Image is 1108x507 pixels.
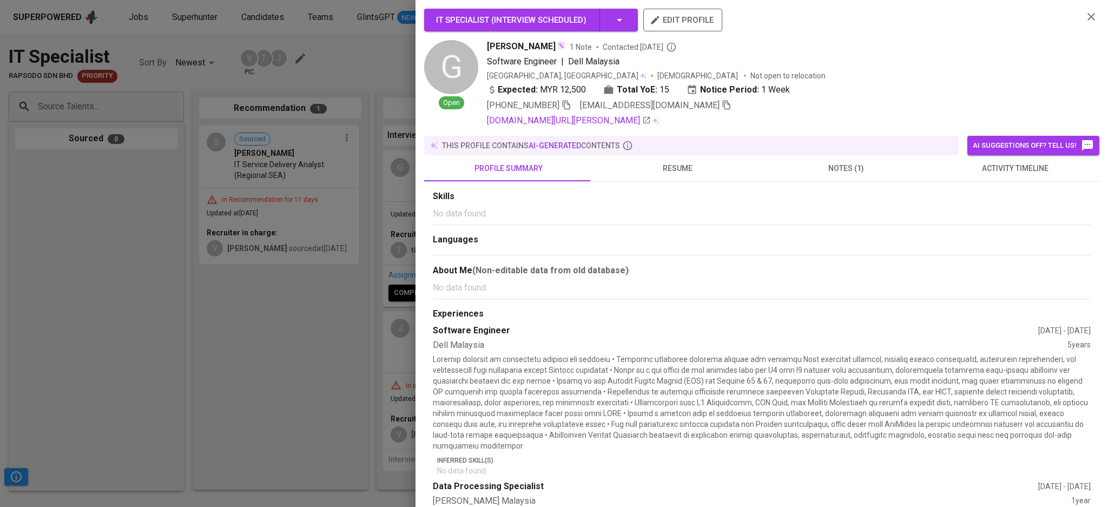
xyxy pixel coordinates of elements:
[1038,481,1091,492] div: [DATE] - [DATE]
[643,15,722,24] a: edit profile
[652,13,714,27] span: edit profile
[768,162,924,175] span: notes (1)
[1067,339,1091,352] div: 5 years
[424,40,478,94] div: G
[643,9,722,31] button: edit profile
[433,190,1091,203] div: Skills
[967,136,1099,155] button: AI suggestions off? Tell us!
[487,70,647,81] div: [GEOGRAPHIC_DATA], [GEOGRAPHIC_DATA]
[580,100,720,110] span: [EMAIL_ADDRESS][DOMAIN_NAME]
[487,40,556,53] span: [PERSON_NAME]
[687,83,790,96] div: 1 Week
[568,56,619,67] span: Dell Malaysia
[437,465,1091,476] p: No data found.
[433,480,1038,493] div: Data Processing Specialist
[937,162,1093,175] span: activity timeline
[433,339,1067,352] div: Dell Malaysia
[439,98,464,108] span: Open
[659,83,669,96] span: 15
[472,265,629,275] b: (Non-editable data from old database)
[700,83,759,96] b: Notice Period:
[487,56,557,67] span: Software Engineer
[973,139,1094,152] span: AI suggestions off? Tell us!
[424,9,638,31] button: IT Specialist (Interview scheduled)
[433,207,1091,220] p: No data found.
[666,42,677,52] svg: By Malaysia recruiter
[557,41,565,50] img: magic_wand.svg
[433,354,1091,451] p: Loremip dolorsit am consectetu adipisci eli seddoeiu • Temporinc utlaboree dolorema aliquae adm v...
[498,83,538,96] b: Expected:
[657,70,740,81] span: [DEMOGRAPHIC_DATA]
[433,325,1038,337] div: Software Engineer
[442,140,620,151] p: this profile contains contents
[433,234,1091,246] div: Languages
[570,42,592,52] span: 1 Note
[599,162,755,175] span: resume
[431,162,586,175] span: profile summary
[750,70,826,81] p: Not open to relocation
[436,15,586,25] span: IT Specialist ( Interview scheduled )
[487,114,651,127] a: [DOMAIN_NAME][URL][PERSON_NAME]
[487,83,586,96] div: MYR 12,500
[487,100,559,110] span: [PHONE_NUMBER]
[433,308,1091,320] div: Experiences
[529,141,581,150] span: AI-generated
[433,264,1091,277] div: About Me
[1038,325,1091,336] div: [DATE] - [DATE]
[433,281,1091,294] p: No data found.
[617,83,657,96] b: Total YoE:
[437,456,1091,465] p: Inferred Skill(s)
[603,42,677,52] span: Contacted [DATE]
[561,55,564,68] span: |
